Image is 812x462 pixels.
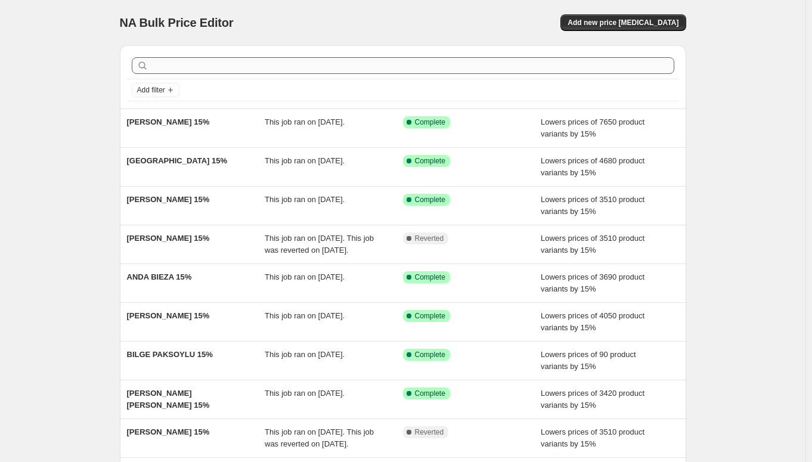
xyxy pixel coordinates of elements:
span: Complete [415,195,445,204]
span: [PERSON_NAME] [PERSON_NAME] 15% [127,389,210,410]
span: NA Bulk Price Editor [120,16,234,29]
span: Lowers prices of 7650 product variants by 15% [541,117,644,138]
span: Lowers prices of 4050 product variants by 15% [541,311,644,332]
button: Add filter [132,83,179,97]
span: Complete [415,311,445,321]
span: Complete [415,350,445,359]
span: This job ran on [DATE]. [265,389,345,398]
span: Lowers prices of 3420 product variants by 15% [541,389,644,410]
span: This job ran on [DATE]. [265,311,345,320]
span: Complete [415,389,445,398]
span: [PERSON_NAME] 15% [127,311,210,320]
span: Add new price [MEDICAL_DATA] [568,18,678,27]
span: This job ran on [DATE]. This job was reverted on [DATE]. [265,427,374,448]
span: ANDA BIEZA 15% [127,272,192,281]
span: Lowers prices of 3510 product variants by 15% [541,195,644,216]
span: [PERSON_NAME] 15% [127,234,210,243]
span: Add filter [137,85,165,95]
span: [GEOGRAPHIC_DATA] 15% [127,156,228,165]
span: [PERSON_NAME] 15% [127,195,210,204]
span: [PERSON_NAME] 15% [127,117,210,126]
span: [PERSON_NAME] 15% [127,427,210,436]
span: Lowers prices of 90 product variants by 15% [541,350,636,371]
button: Add new price [MEDICAL_DATA] [560,14,686,31]
span: Lowers prices of 4680 product variants by 15% [541,156,644,177]
span: This job ran on [DATE]. [265,350,345,359]
span: This job ran on [DATE]. [265,156,345,165]
span: BILGE PAKSOYLU 15% [127,350,213,359]
span: Reverted [415,234,444,243]
span: Lowers prices of 3510 product variants by 15% [541,427,644,448]
span: Lowers prices of 3690 product variants by 15% [541,272,644,293]
span: This job ran on [DATE]. This job was reverted on [DATE]. [265,234,374,255]
span: This job ran on [DATE]. [265,272,345,281]
span: Complete [415,272,445,282]
span: Complete [415,156,445,166]
span: This job ran on [DATE]. [265,195,345,204]
span: Reverted [415,427,444,437]
span: Lowers prices of 3510 product variants by 15% [541,234,644,255]
span: Complete [415,117,445,127]
span: This job ran on [DATE]. [265,117,345,126]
